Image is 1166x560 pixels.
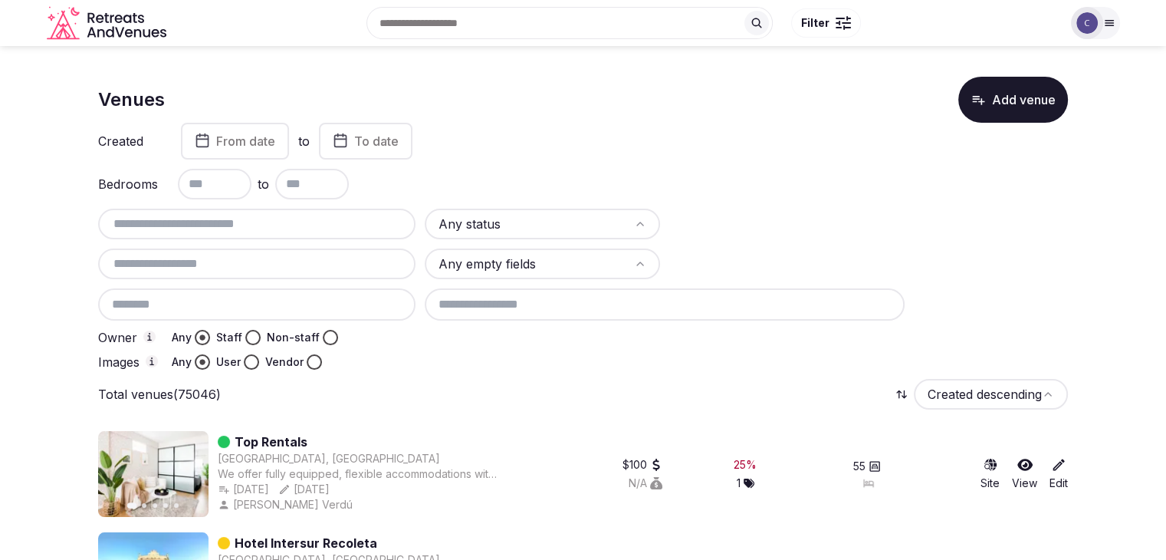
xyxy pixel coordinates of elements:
button: 1 [737,476,754,491]
button: 55 [853,459,881,474]
button: To date [319,123,412,160]
button: Go to slide 3 [153,503,157,508]
label: Staff [216,330,242,345]
span: to [258,175,269,193]
div: We offer fully equipped, flexible accommodations with hotel-style services for corporate guests r... [218,466,501,482]
h1: Venues [98,87,165,113]
button: Go to slide 4 [163,503,168,508]
img: Catherine Mesina [1076,12,1098,34]
span: To date [354,133,399,149]
div: 25 % [734,457,757,473]
span: Filter [801,15,829,31]
span: From date [216,133,275,149]
a: Edit [1049,457,1068,491]
label: User [216,354,241,370]
button: $100 [622,457,662,473]
button: Add venue [958,77,1068,123]
img: Featured image for Top Rentals [98,431,209,517]
button: From date [181,123,289,160]
svg: Retreats and Venues company logo [47,6,169,41]
button: Images [146,355,158,367]
button: 25% [734,457,757,473]
label: Any [172,330,192,345]
label: Bedrooms [98,178,159,190]
a: Hotel Intersur Recoleta [235,534,377,552]
label: to [298,133,310,150]
button: Owner [143,331,156,343]
span: 55 [853,459,865,474]
label: Images [98,355,159,369]
button: N/A [629,476,662,491]
label: Owner [98,331,159,344]
a: Visit the homepage [47,6,169,41]
button: [DATE] [218,482,269,497]
a: Top Rentals [235,433,307,451]
p: Total venues (75046) [98,386,221,403]
label: Non-staff [267,330,320,345]
label: Created [98,135,159,147]
button: [GEOGRAPHIC_DATA], [GEOGRAPHIC_DATA] [218,451,440,466]
button: [DATE] [278,482,330,497]
button: Filter [791,8,861,38]
label: Any [172,354,192,370]
button: Go to slide 5 [174,503,179,508]
button: Go to slide 1 [127,503,137,509]
a: View [1012,457,1037,491]
button: Go to slide 2 [142,503,146,508]
button: [PERSON_NAME] Verdú [218,497,356,512]
label: Vendor [265,354,304,370]
a: Site [980,457,1000,491]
